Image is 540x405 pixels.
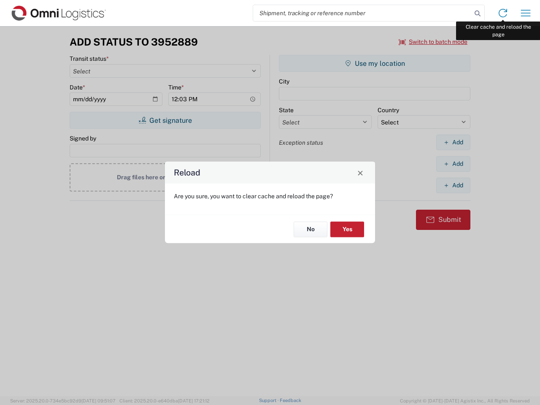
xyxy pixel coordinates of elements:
p: Are you sure, you want to clear cache and reload the page? [174,192,366,200]
h4: Reload [174,167,200,179]
button: Yes [330,221,364,237]
input: Shipment, tracking or reference number [253,5,472,21]
button: Close [354,167,366,178]
button: No [294,221,327,237]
